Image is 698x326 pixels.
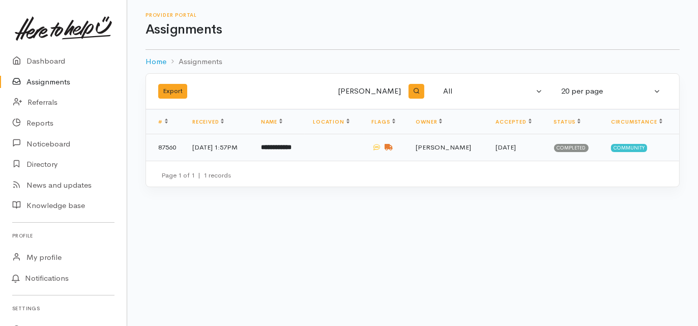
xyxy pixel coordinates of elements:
[554,144,589,152] span: Completed
[416,143,471,152] span: [PERSON_NAME]
[146,56,166,68] a: Home
[496,143,516,152] time: [DATE]
[611,144,647,152] span: Community
[146,50,680,74] nav: breadcrumb
[372,118,395,125] a: Flags
[184,134,253,161] td: [DATE] 1:57PM
[198,171,200,180] span: |
[158,118,168,125] a: #
[313,118,349,125] a: Location
[416,118,442,125] a: Owner
[496,118,532,125] a: Accepted
[12,302,114,315] h6: Settings
[611,118,662,125] a: Circumstance
[192,118,224,125] a: Received
[146,12,680,18] h6: Provider Portal
[298,79,403,104] input: Search
[146,22,680,37] h1: Assignments
[166,56,222,68] li: Assignments
[146,134,184,161] td: 87560
[555,81,667,101] button: 20 per page
[161,171,231,180] small: Page 1 of 1 1 records
[12,229,114,243] h6: Profile
[437,81,549,101] button: All
[443,85,534,97] div: All
[554,118,581,125] a: Status
[261,118,282,125] a: Name
[158,84,187,99] button: Export
[561,85,652,97] div: 20 per page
